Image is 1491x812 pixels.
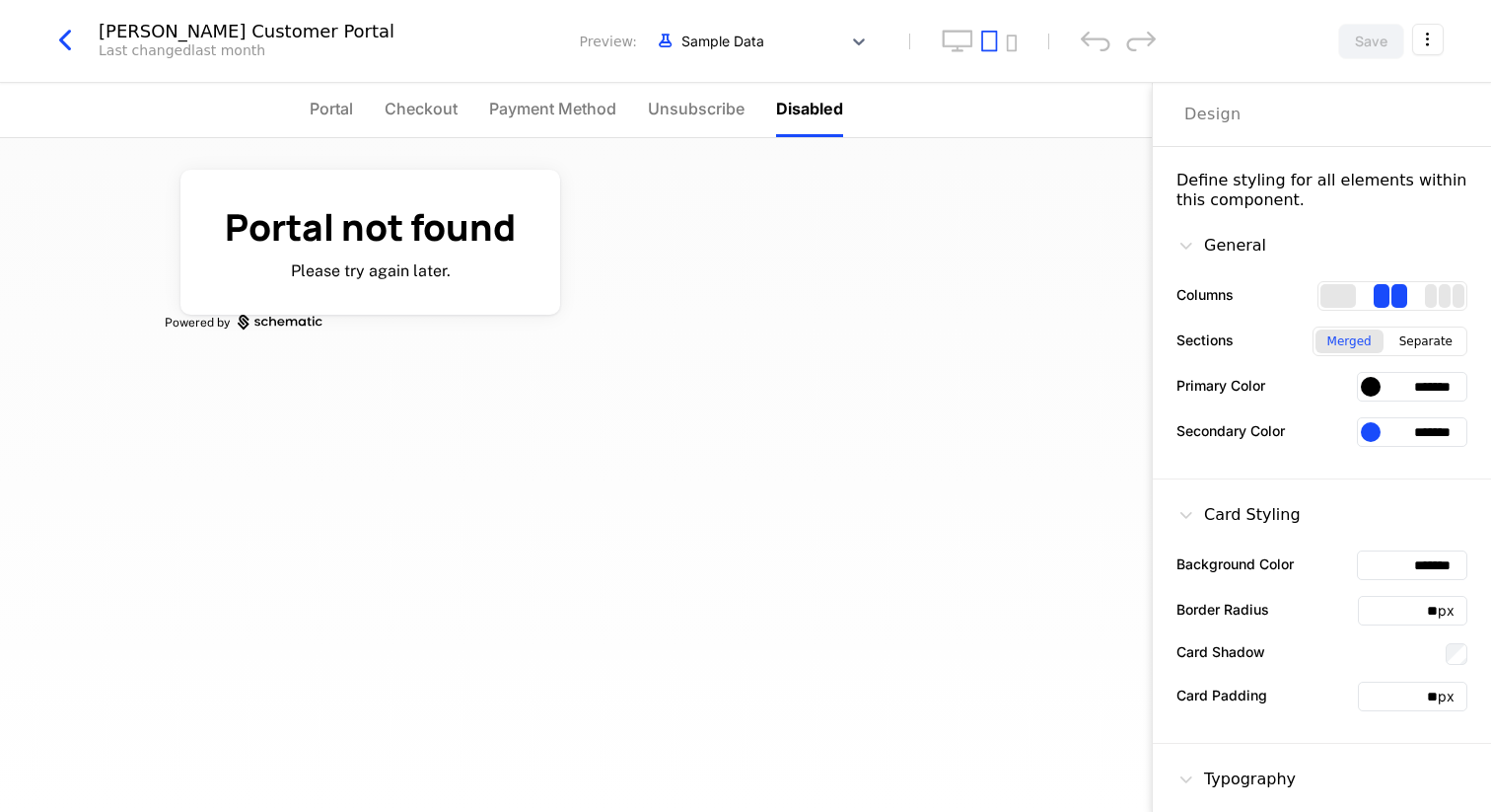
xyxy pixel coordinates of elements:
h1: Portal not found [225,203,516,253]
span: Unsubscribe [648,97,745,120]
span: Disabled [776,97,843,120]
button: Select action [1412,24,1444,55]
div: General [1176,234,1266,258]
label: Background Color [1176,554,1294,574]
div: redo [1126,31,1156,51]
div: Last changed last month [99,40,265,60]
p: Please try again later. [291,260,451,282]
label: Border Radius [1176,599,1269,620]
button: desktop [942,30,973,52]
label: Columns [1176,284,1234,305]
button: Save [1338,24,1404,59]
label: Card Shadow [1176,641,1265,662]
div: 1 columns [1320,284,1356,308]
div: Typography [1176,768,1296,791]
label: Primary Color [1176,375,1265,396]
div: [PERSON_NAME] Customer Portal [99,23,394,40]
div: Design [1184,103,1242,126]
span: Payment Method [489,97,616,120]
label: Card Padding [1176,685,1267,705]
a: Powered by [165,315,987,331]
div: Merged [1315,330,1384,353]
div: px [1438,601,1466,621]
div: 3 columns [1425,284,1464,308]
label: Sections [1176,330,1234,350]
div: px [1438,687,1466,706]
div: Separate [1387,330,1464,353]
div: undo [1081,31,1110,51]
button: mobile [1006,35,1017,52]
div: 2 columns [1374,284,1407,308]
span: Portal [310,97,353,120]
label: Secondary Color [1176,420,1285,441]
span: Powered by [165,315,230,331]
button: tablet [981,30,998,52]
span: Preview: [580,32,637,51]
span: Checkout [385,97,458,120]
div: Card Styling [1176,503,1301,527]
div: Define styling for all elements within this component. [1176,171,1467,210]
div: Choose Sub Page [1184,83,1459,146]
